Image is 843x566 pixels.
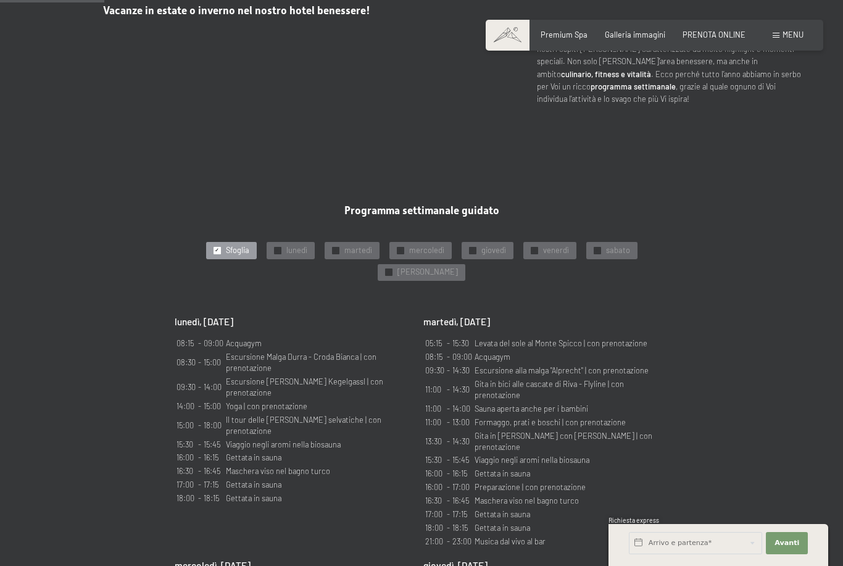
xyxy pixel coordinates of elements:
[541,19,626,28] strong: programma settimanale
[197,401,202,413] td: -
[541,30,588,40] a: Premium Spa
[446,522,451,535] td: -
[474,495,661,507] td: Maschera viso nel bagno turco
[425,495,445,507] td: 16:30
[203,479,224,491] td: 17:15
[425,351,445,364] td: 08:15
[474,454,661,467] td: Viaggio negli aromi nella biosauna
[176,452,196,464] td: 16:00
[446,378,451,402] td: -
[474,338,661,350] td: Levata del sole al Monte Spicco | con prenotazione
[197,414,202,438] td: -
[446,536,451,548] td: -
[344,245,372,256] span: martedì
[452,378,473,402] td: 14:30
[474,468,661,480] td: Gettata in sauna
[532,247,536,254] span: ✓
[103,4,370,17] span: Vacanze in estate o inverno nel nostro hotel benessere!
[446,454,451,467] td: -
[595,247,599,254] span: ✓
[452,365,473,377] td: 14:30
[446,509,451,521] td: -
[275,247,280,254] span: ✓
[474,417,661,429] td: Formaggo, prati e boschi | con prenotazione
[203,452,224,464] td: 16:15
[774,538,799,548] span: Avanti
[425,468,445,480] td: 16:00
[176,338,196,350] td: 08:15
[425,522,445,535] td: 18:00
[766,532,808,554] button: Avanti
[474,403,661,415] td: Sauna aperta anche per i bambini
[197,376,202,399] td: -
[409,245,444,256] span: mercoledì
[423,316,490,327] b: martedì, [DATE]
[176,401,196,413] td: 14:00
[225,414,412,438] td: Il tour delle [PERSON_NAME] selvatiche | con prenotazione
[446,338,451,350] td: -
[452,338,473,350] td: 15:30
[470,247,475,254] span: ✓
[452,522,473,535] td: 18:15
[225,465,412,478] td: Maschera viso nel bagno turco
[226,245,249,256] span: Sfoglia
[543,245,569,256] span: venerdì
[197,452,202,464] td: -
[446,365,451,377] td: -
[176,376,196,399] td: 09:30
[452,481,473,494] td: 17:00
[225,376,412,399] td: Escursione [PERSON_NAME] Kegelgassl | con prenotazione
[474,536,661,548] td: Musica dal vivo al bar
[197,465,202,478] td: -
[197,479,202,491] td: -
[591,81,676,91] strong: programma settimanale
[425,378,445,402] td: 11:00
[397,267,458,278] span: [PERSON_NAME]
[452,509,473,521] td: 17:15
[452,430,473,454] td: 14:30
[474,522,661,535] td: Gettata in sauna
[344,204,499,217] span: Programma settimanale guidato
[425,338,445,350] td: 05:15
[215,247,219,254] span: ✓
[203,439,224,451] td: 15:45
[398,247,402,254] span: ✓
[481,245,506,256] span: giovedì
[197,351,202,375] td: -
[452,468,473,480] td: 16:15
[176,465,196,478] td: 16:30
[203,465,224,478] td: 16:45
[683,30,745,40] span: PRENOTA ONLINE
[561,69,651,79] strong: culinario, fitness e vitalità
[452,495,473,507] td: 16:45
[176,351,196,375] td: 08:30
[606,245,630,256] span: sabato
[225,452,412,464] td: Gettata in sauna
[446,495,451,507] td: -
[605,30,665,40] a: Galleria immagini
[452,351,473,364] td: 09:00
[452,536,473,548] td: 23:00
[608,517,659,524] span: Richiesta express
[452,403,473,415] td: 14:00
[225,351,412,375] td: Escursione Malga Durra - Croda Bianca | con prenotazione
[387,269,391,276] span: ✓
[203,414,224,438] td: 18:00
[333,247,338,254] span: ✓
[203,351,224,375] td: 15:00
[176,493,196,505] td: 18:00
[225,439,412,451] td: Viaggio negli aromi nella biosauna
[425,403,445,415] td: 11:00
[225,401,412,413] td: Yoga | con prenotazione
[446,351,451,364] td: -
[425,417,445,429] td: 11:00
[203,338,224,350] td: 09:00
[783,30,804,40] span: Menu
[452,417,473,429] td: 13:00
[203,376,224,399] td: 14:00
[225,493,412,505] td: Gettata in sauna
[225,479,412,491] td: Gettata in sauna
[474,430,661,454] td: Gita in [PERSON_NAME] con [PERSON_NAME] | con prenotazione
[176,439,196,451] td: 15:30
